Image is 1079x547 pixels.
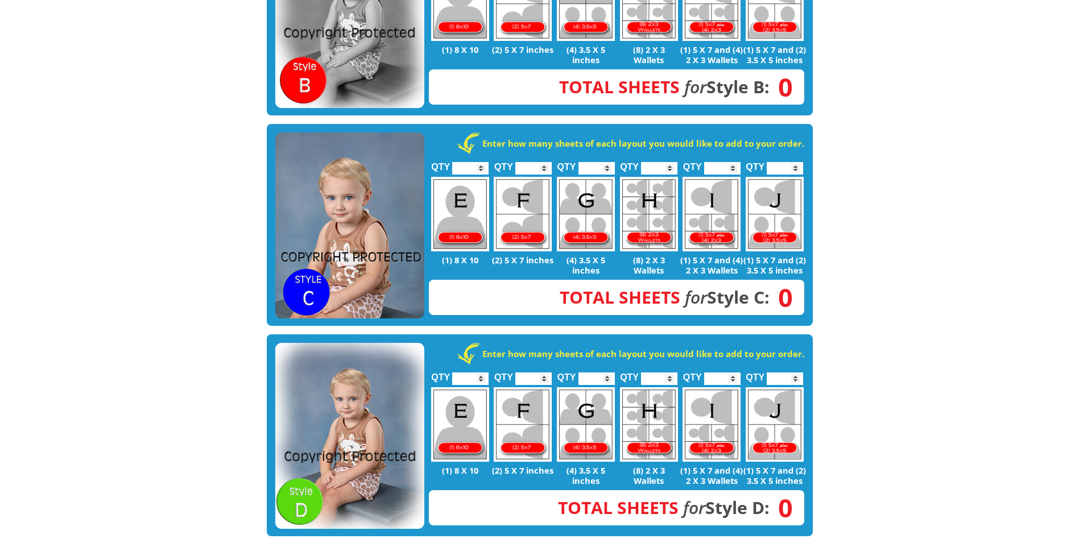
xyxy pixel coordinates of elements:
p: (1) 8 X 10 [429,44,492,55]
img: I [683,177,741,251]
span: 0 [770,291,793,304]
label: QTY [557,360,576,388]
p: (1) 5 X 7 and (2) 3.5 X 5 inches [743,465,807,486]
img: J [746,177,804,251]
p: (1) 8 X 10 [429,465,492,475]
p: (8) 2 X 3 Wallets [617,44,680,65]
img: H [620,387,678,462]
img: J [746,387,804,462]
em: for [684,75,706,98]
img: E [431,387,489,462]
label: QTY [431,150,450,177]
p: (1) 8 X 10 [429,255,492,265]
strong: Style D: [558,496,770,519]
p: (8) 2 X 3 Wallets [617,465,680,486]
img: E [431,177,489,251]
em: for [683,496,705,519]
img: STYLE D [275,343,424,529]
p: (1) 5 X 7 and (4) 2 X 3 Wallets [680,44,743,65]
p: (1) 5 X 7 and (4) 2 X 3 Wallets [680,465,743,486]
strong: Enter how many sheets of each layout you would like to add to your order. [482,348,804,359]
strong: Style B: [559,75,770,98]
p: (1) 5 X 7 and (2) 3.5 X 5 inches [743,44,807,65]
p: (2) 5 X 7 inches [491,465,555,475]
label: QTY [746,150,764,177]
img: F [494,177,552,251]
span: Total Sheets [558,496,679,519]
img: F [494,387,552,462]
p: (1) 5 X 7 and (2) 3.5 X 5 inches [743,255,807,275]
label: QTY [683,150,702,177]
p: (8) 2 X 3 Wallets [617,255,680,275]
span: Total Sheets [560,285,680,309]
p: (4) 3.5 X 5 inches [555,44,618,65]
label: QTY [620,360,639,388]
label: QTY [494,150,513,177]
label: QTY [620,150,639,177]
label: QTY [494,360,513,388]
span: 0 [770,502,793,514]
label: QTY [746,360,764,388]
p: (1) 5 X 7 and (4) 2 X 3 Wallets [680,255,743,275]
p: (2) 5 X 7 inches [491,44,555,55]
img: STYLE C [275,132,424,319]
p: (4) 3.5 X 5 inches [555,465,618,486]
em: for [685,285,707,309]
span: Total Sheets [559,75,680,98]
label: QTY [683,360,702,388]
img: H [620,177,678,251]
img: I [683,387,741,462]
span: 0 [770,81,793,93]
p: (4) 3.5 X 5 inches [555,255,618,275]
strong: Enter how many sheets of each layout you would like to add to your order. [482,138,804,149]
strong: Style C: [560,285,770,309]
img: G [557,177,615,251]
p: (2) 5 X 7 inches [491,255,555,265]
label: QTY [557,150,576,177]
label: QTY [431,360,450,388]
img: G [557,387,615,462]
